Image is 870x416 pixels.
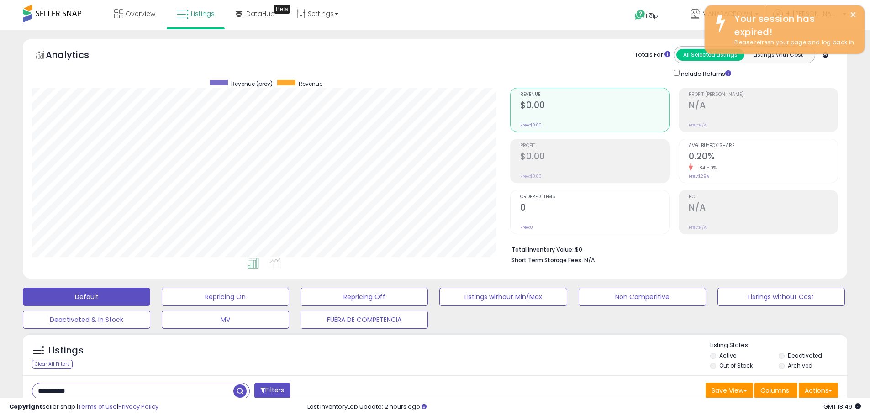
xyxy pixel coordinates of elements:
small: Prev: N/A [689,122,707,128]
i: Get Help [634,9,646,21]
span: Avg. Buybox Share [689,143,838,148]
button: Repricing On [162,288,289,306]
button: Filters [254,383,290,399]
small: Prev: 1.29% [689,174,709,179]
a: Help [627,2,676,30]
span: MANARACROWN [702,9,752,18]
span: 2025-10-8 18:49 GMT [823,402,861,411]
span: ROI [689,195,838,200]
button: Save View [706,383,753,398]
small: Prev: 0 [520,225,533,230]
h5: Listings [48,344,84,357]
span: N/A [584,256,595,264]
label: Deactivated [788,352,822,359]
button: Repricing Off [301,288,428,306]
span: Overview [126,9,155,18]
label: Active [719,352,736,359]
span: Listings [191,9,215,18]
span: Help [646,12,658,20]
span: Columns [760,386,789,395]
span: Profit [520,143,669,148]
small: Prev: $0.00 [520,122,542,128]
h2: $0.00 [520,100,669,112]
label: Out of Stock [719,362,753,369]
strong: Copyright [9,402,42,411]
li: $0 [511,243,831,254]
button: Deactivated & In Stock [23,311,150,329]
span: Ordered Items [520,195,669,200]
div: Your session has expired! [728,12,858,38]
a: Privacy Policy [118,402,158,411]
button: FUERA DE COMPETENCIA [301,311,428,329]
h2: $0.00 [520,151,669,163]
span: Revenue [299,80,322,88]
button: All Selected Listings [676,49,744,61]
span: Profit [PERSON_NAME] [689,92,838,97]
button: Listings without Min/Max [439,288,567,306]
a: Terms of Use [78,402,117,411]
small: Prev: N/A [689,225,707,230]
p: Listing States: [710,341,847,350]
h2: N/A [689,202,838,215]
button: Non Competitive [579,288,706,306]
div: Totals For [635,51,670,59]
div: Include Returns [667,68,742,79]
div: seller snap | | [9,403,158,411]
h2: 0.20% [689,151,838,163]
div: Last InventoryLab Update: 2 hours ago. [307,403,861,411]
button: MV [162,311,289,329]
button: Default [23,288,150,306]
div: Please refresh your page and log back in [728,38,858,47]
button: Actions [799,383,838,398]
label: Archived [788,362,812,369]
span: Revenue [520,92,669,97]
small: -84.50% [693,164,717,171]
button: Columns [754,383,797,398]
span: DataHub [246,9,275,18]
button: Listings With Cost [744,49,812,61]
b: Total Inventory Value: [511,246,574,253]
div: Clear All Filters [32,360,73,369]
span: Revenue (prev) [231,80,273,88]
button: Listings without Cost [717,288,845,306]
div: Tooltip anchor [274,5,290,14]
h2: 0 [520,202,669,215]
small: Prev: $0.00 [520,174,542,179]
button: × [849,9,857,21]
h2: N/A [689,100,838,112]
b: Short Term Storage Fees: [511,256,583,264]
h5: Analytics [46,48,107,63]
